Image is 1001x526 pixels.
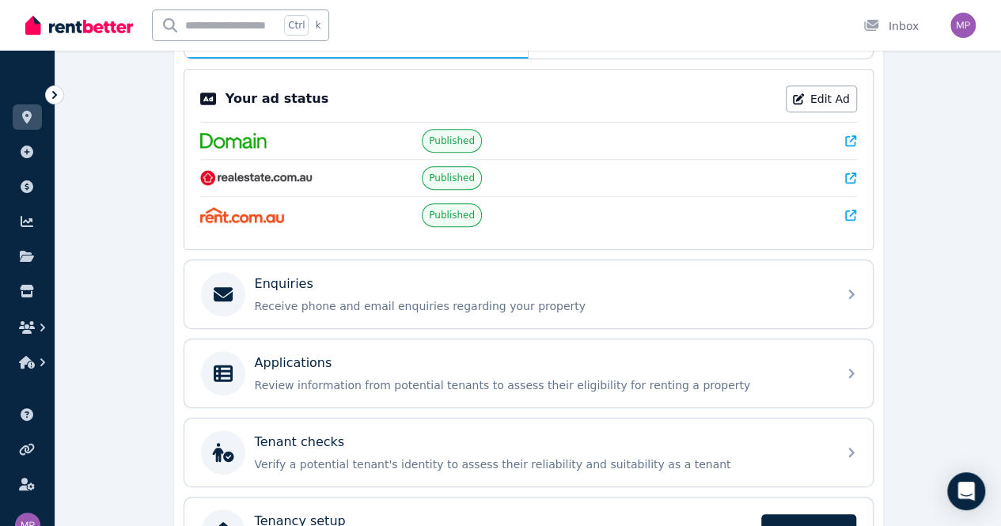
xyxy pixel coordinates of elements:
[255,354,332,373] p: Applications
[429,209,475,221] span: Published
[226,89,328,108] p: Your ad status
[184,260,873,328] a: EnquiriesReceive phone and email enquiries regarding your property
[950,13,976,38] img: Michelle Peric
[200,133,267,149] img: Domain.com.au
[255,456,828,472] p: Verify a potential tenant's identity to assess their reliability and suitability as a tenant
[429,134,475,147] span: Published
[947,472,985,510] div: Open Intercom Messenger
[25,13,133,37] img: RentBetter
[255,433,345,452] p: Tenant checks
[863,18,919,34] div: Inbox
[255,274,313,293] p: Enquiries
[200,170,313,186] img: RealEstate.com.au
[255,298,828,314] p: Receive phone and email enquiries regarding your property
[786,85,857,112] a: Edit Ad
[284,15,309,36] span: Ctrl
[200,207,285,223] img: Rent.com.au
[184,418,873,486] a: Tenant checksVerify a potential tenant's identity to assess their reliability and suitability as ...
[184,339,873,407] a: ApplicationsReview information from potential tenants to assess their eligibility for renting a p...
[315,19,320,32] span: k
[255,377,828,393] p: Review information from potential tenants to assess their eligibility for renting a property
[429,172,475,184] span: Published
